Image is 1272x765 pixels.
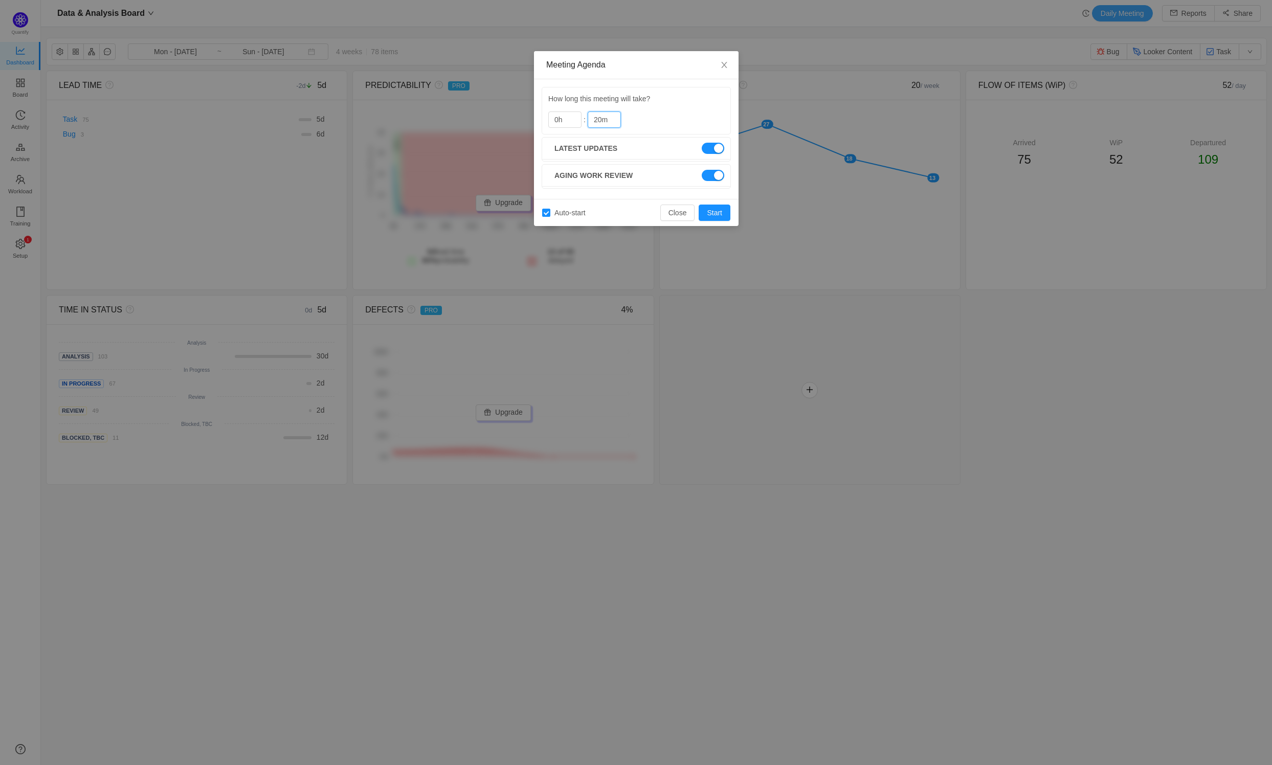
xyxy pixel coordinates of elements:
span: : [584,116,586,124]
button: Close [710,51,739,80]
button: Start [699,205,730,221]
i: icon: close [720,61,728,69]
p: How long this meeting will take? [548,94,724,104]
button: Close [660,205,695,221]
span: Auto-start [550,209,590,217]
span: Aging work review [554,170,633,181]
div: Meeting Agenda [546,59,726,71]
span: Latest updates [554,143,617,154]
